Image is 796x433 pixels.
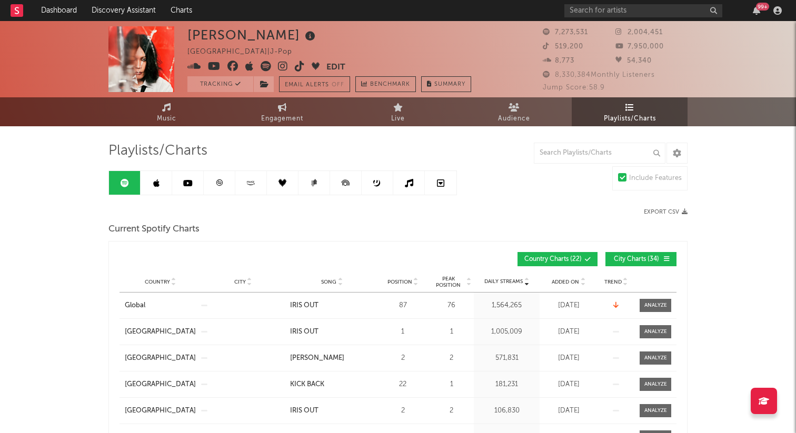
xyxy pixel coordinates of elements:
div: Global [125,300,145,311]
span: 519,200 [543,43,583,50]
button: Email AlertsOff [279,76,350,92]
span: Playlists/Charts [604,113,656,125]
div: 2 [432,406,471,416]
div: 99 + [756,3,769,11]
span: Country [145,279,170,285]
div: 1 [432,327,471,337]
a: IRIS OUT [290,406,374,416]
span: Current Spotify Charts [108,223,200,236]
button: Export CSV [644,209,688,215]
div: [PERSON_NAME] [187,26,318,44]
div: 181,231 [476,379,537,390]
a: [PERSON_NAME] [290,353,374,364]
div: [DATE] [542,353,595,364]
em: Off [332,82,344,88]
span: 7,950,000 [615,43,664,50]
div: [DATE] [542,379,595,390]
div: 571,831 [476,353,537,364]
span: Audience [498,113,530,125]
div: [DATE] [542,406,595,416]
span: Music [157,113,176,125]
div: 2 [379,406,426,416]
a: IRIS OUT [290,327,374,337]
span: City [234,279,246,285]
span: Peak Position [432,276,465,288]
div: 2 [379,353,426,364]
div: IRIS OUT [290,300,319,311]
a: Live [340,97,456,126]
div: IRIS OUT [290,327,319,337]
div: Include Features [629,172,682,185]
span: Summary [434,82,465,87]
span: Added On [552,279,579,285]
div: [DATE] [542,300,595,311]
span: Benchmark [370,78,410,91]
div: 87 [379,300,426,311]
a: [GEOGRAPHIC_DATA] [125,406,196,416]
button: Country Charts(22) [518,252,598,266]
div: 1,564,265 [476,300,537,311]
button: Tracking [187,76,253,92]
div: IRIS OUT [290,406,319,416]
input: Search for artists [564,4,722,17]
a: [GEOGRAPHIC_DATA] [125,353,196,364]
span: Live [391,113,405,125]
div: 22 [379,379,426,390]
div: [DATE] [542,327,595,337]
a: Music [108,97,224,126]
button: City Charts(34) [605,252,676,266]
button: Edit [326,61,345,74]
a: Audience [456,97,572,126]
span: Position [387,279,412,285]
div: 106,830 [476,406,537,416]
span: 2,004,451 [615,29,663,36]
span: Jump Score: 58.9 [543,84,605,91]
div: 76 [432,300,471,311]
div: 2 [432,353,471,364]
a: Engagement [224,97,340,126]
button: 99+ [753,6,760,15]
span: Trend [604,279,622,285]
div: [GEOGRAPHIC_DATA] | J-Pop [187,46,304,58]
a: [GEOGRAPHIC_DATA] [125,379,196,390]
input: Search Playlists/Charts [534,143,665,164]
span: Country Charts ( 22 ) [524,256,582,263]
a: IRIS OUT [290,300,374,311]
span: 8,773 [543,57,574,64]
a: KICK BACK [290,379,374,390]
div: 1 [379,327,426,337]
button: Summary [421,76,471,92]
span: Daily Streams [484,278,523,286]
div: 1 [432,379,471,390]
a: Global [125,300,196,311]
a: Benchmark [355,76,416,92]
span: 7,273,531 [543,29,588,36]
span: Song [321,279,336,285]
div: [PERSON_NAME] [290,353,344,364]
div: 1,005,009 [476,327,537,337]
span: 54,340 [615,57,652,64]
a: Playlists/Charts [572,97,688,126]
div: KICK BACK [290,379,324,390]
span: Engagement [261,113,303,125]
a: [GEOGRAPHIC_DATA] [125,327,196,337]
span: City Charts ( 34 ) [612,256,661,263]
span: 8,330,384 Monthly Listeners [543,72,655,78]
span: Playlists/Charts [108,145,207,157]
